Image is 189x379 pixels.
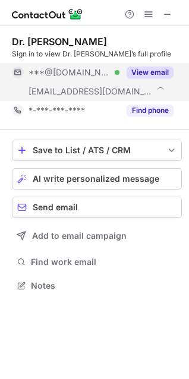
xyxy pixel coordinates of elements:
[33,203,78,212] span: Send email
[12,254,182,270] button: Find work email
[12,168,182,190] button: AI write personalized message
[127,105,174,116] button: Reveal Button
[29,86,152,97] span: [EMAIL_ADDRESS][DOMAIN_NAME]
[12,7,83,21] img: ContactOut v5.3.10
[32,231,127,241] span: Add to email campaign
[29,67,111,78] span: ***@[DOMAIN_NAME]
[127,67,174,78] button: Reveal Button
[12,277,182,294] button: Notes
[12,49,182,59] div: Sign in to view Dr. [PERSON_NAME]’s full profile
[12,225,182,247] button: Add to email campaign
[31,257,177,267] span: Find work email
[31,280,177,291] span: Notes
[12,140,182,161] button: save-profile-one-click
[12,197,182,218] button: Send email
[33,146,161,155] div: Save to List / ATS / CRM
[12,36,107,48] div: Dr. [PERSON_NAME]
[33,174,159,184] span: AI write personalized message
